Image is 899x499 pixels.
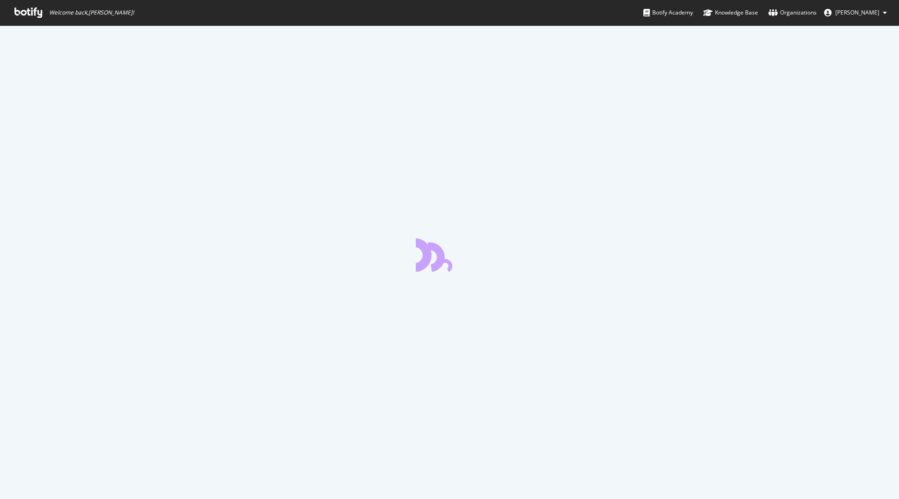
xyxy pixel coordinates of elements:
[835,8,879,16] span: Charlie Kay
[817,5,894,20] button: [PERSON_NAME]
[416,238,483,272] div: animation
[49,9,134,16] span: Welcome back, [PERSON_NAME] !
[643,8,693,17] div: Botify Academy
[703,8,758,17] div: Knowledge Base
[768,8,817,17] div: Organizations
